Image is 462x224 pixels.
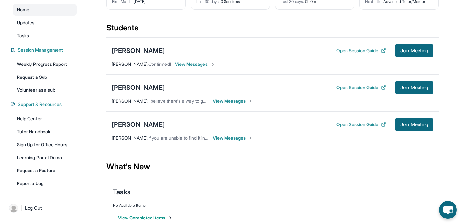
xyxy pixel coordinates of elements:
[400,86,428,89] span: Join Meeting
[13,178,77,189] a: Report a bug
[13,4,77,16] a: Home
[112,46,165,55] div: [PERSON_NAME]
[395,44,433,57] button: Join Meeting
[213,135,253,141] span: View Messages
[17,19,35,26] span: Updates
[13,84,77,96] a: Volunteer as a sub
[18,101,62,108] span: Support & Resources
[9,204,18,213] img: user-img
[248,99,253,104] img: Chevron-Right
[15,101,73,108] button: Support & Resources
[336,47,386,54] button: Open Session Guide
[15,47,73,53] button: Session Management
[175,61,215,67] span: View Messages
[13,165,77,176] a: Request a Feature
[148,98,308,104] span: I believe there's a way to get the code so I'll try and find it before the meeting.
[336,121,386,128] button: Open Session Guide
[112,120,165,129] div: [PERSON_NAME]
[17,6,29,13] span: Home
[112,61,148,67] span: [PERSON_NAME] :
[400,49,428,53] span: Join Meeting
[17,32,29,39] span: Tasks
[21,204,22,212] span: |
[13,30,77,41] a: Tasks
[18,47,63,53] span: Session Management
[210,62,215,67] img: Chevron-Right
[13,139,77,150] a: Sign Up for Office Hours
[13,58,77,70] a: Weekly Progress Report
[13,71,77,83] a: Request a Sub
[113,187,131,196] span: Tasks
[6,201,77,215] a: |Log Out
[248,136,253,141] img: Chevron-Right
[13,17,77,29] a: Updates
[213,98,253,104] span: View Messages
[13,126,77,137] a: Tutor Handbook
[112,98,148,104] span: [PERSON_NAME] :
[148,135,295,141] span: If you are unable to find it independently I'll try my best to find the code!
[106,23,439,37] div: Students
[112,83,165,92] div: [PERSON_NAME]
[439,201,457,219] button: chat-button
[395,118,433,131] button: Join Meeting
[13,152,77,163] a: Learning Portal Demo
[112,135,148,141] span: [PERSON_NAME] :
[395,81,433,94] button: Join Meeting
[400,123,428,126] span: Join Meeting
[113,203,432,208] div: No Available Items
[25,205,42,211] span: Log Out
[336,84,386,91] button: Open Session Guide
[13,113,77,124] a: Help Center
[118,215,173,221] button: View Completed Items
[106,152,439,181] div: What's New
[148,61,171,67] span: Confirmed!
